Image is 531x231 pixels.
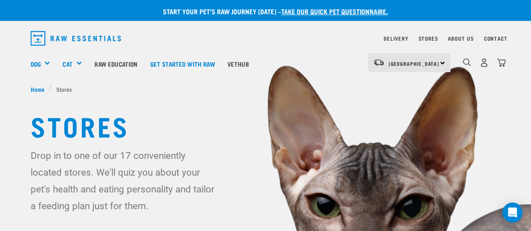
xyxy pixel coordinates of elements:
[419,37,438,40] a: Stores
[63,59,72,69] a: Cat
[221,47,255,80] a: Vethub
[373,59,385,66] img: van-moving.png
[31,85,49,93] a: Home
[463,58,471,66] img: home-icon-1@2x.png
[31,147,219,214] p: Drop in to one of our 17 conveniently located stores. We'll quiz you about your pet's health and ...
[281,9,388,13] a: take our quick pet questionnaire.
[31,59,41,69] a: Dog
[88,47,144,80] a: Raw Education
[502,202,523,223] div: Open Intercom Messenger
[497,58,506,67] img: home-icon@2x.png
[484,37,507,40] a: Contact
[448,37,473,40] a: About Us
[480,58,489,67] img: user.png
[389,62,439,65] span: [GEOGRAPHIC_DATA]
[31,31,121,46] img: Raw Essentials Logo
[24,28,507,49] nav: dropdown navigation
[384,37,408,40] a: Delivery
[31,85,501,93] nav: breadcrumbs
[31,110,501,140] h1: Stores
[31,85,44,93] span: Home
[144,47,221,80] a: Get started with Raw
